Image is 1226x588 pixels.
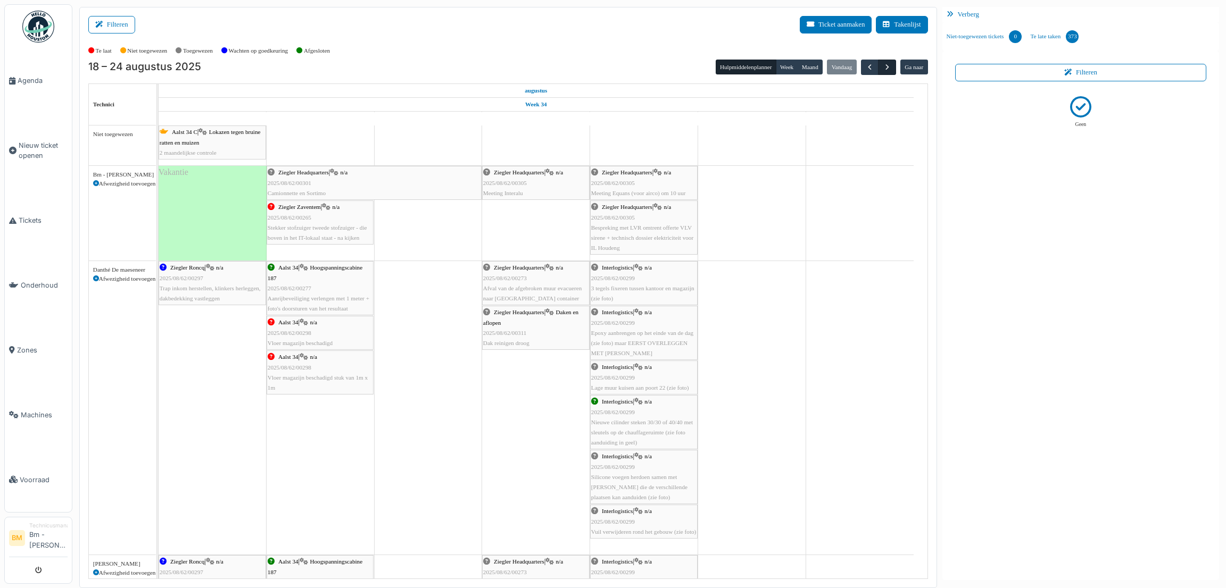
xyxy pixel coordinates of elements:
[268,180,311,186] span: 2025/08/62/00301
[5,253,72,318] a: Onderhoud
[160,129,261,145] span: Lokazen tegen bruine ratten en muizen
[5,447,72,512] a: Voorraad
[602,169,652,175] span: Ziegler Headquarters
[5,48,72,113] a: Agenda
[591,180,635,186] span: 2025/08/62/00305
[716,60,776,74] button: Hulpmiddelenplanner
[591,419,693,446] span: Nieuwe cilinder steken 30/30 of 40/40 met sleutels op de chauffageruimte (zie foto aanduiding in ...
[591,384,689,391] span: Lage muur kuisen aan poort 22 (zie foto)
[278,264,299,271] span: Aalst 34
[278,558,299,565] span: Aalst 34
[304,46,330,55] label: Afgesloten
[526,112,545,125] a: 21 augustus 2025
[483,309,578,325] span: Daken en aflopen
[591,307,697,358] div: |
[216,264,223,271] span: n/a
[483,275,527,281] span: 2025/08/62/00273
[93,179,152,188] div: Afwezigheid toevoegen
[418,112,438,125] a: 20 augustus 2025
[19,140,68,161] span: Nieuw ticket openen
[268,264,362,281] span: Hoogspanningscabine 187
[310,319,317,325] span: n/a
[341,169,348,175] span: n/a
[644,453,652,459] span: n/a
[876,16,927,33] button: Takenlijst
[483,180,527,186] span: 2025/08/62/00305
[644,508,652,514] span: n/a
[160,285,261,301] span: Trap inkom herstellen, klinkers herleggen, dakbedekking vastleggen
[483,307,589,348] div: |
[216,558,223,565] span: n/a
[591,518,635,525] span: 2025/08/62/00299
[591,167,697,198] div: |
[494,169,544,175] span: Ziegler Headquarters
[827,60,856,74] button: Vandaag
[644,364,652,370] span: n/a
[635,112,653,125] a: 22 augustus 2025
[268,214,311,221] span: 2025/08/62/00265
[268,295,369,312] span: Aanrijbeveiliging verlengen met 1 meter + foto's doorsturen van het resultaat
[93,170,152,179] div: Bm - [PERSON_NAME]
[602,558,633,565] span: Interlogistics
[850,112,869,125] a: 24 augustus 2025
[202,112,222,125] a: 18 augustus 2025
[93,568,152,577] div: Afwezigheid toevoegen
[602,364,633,370] span: Interlogistics
[483,167,589,198] div: |
[523,98,550,111] a: Week 34
[483,340,529,346] span: Dak reinigen droog
[5,382,72,447] a: Machines
[268,352,372,393] div: |
[483,285,582,301] span: Afval van de afgebroken muur evacueren naar [GEOGRAPHIC_DATA] container
[29,522,68,555] li: Bm - [PERSON_NAME]
[942,22,1026,51] a: Niet-toegewezen tickets
[88,16,135,33] button: Filteren
[5,188,72,253] a: Tickets
[96,46,112,55] label: Te laat
[88,61,201,73] h2: 18 – 24 augustus 2025
[278,169,329,175] span: Ziegler Headquarters
[170,558,204,565] span: Ziegler Roncq
[21,280,68,290] span: Onderhoud
[591,214,635,221] span: 2025/08/62/00305
[127,46,167,55] label: Niet toegewezen
[900,60,928,74] button: Ga naar
[268,340,333,346] span: Vloer magazijn beschadigd
[602,508,633,514] span: Interlogistics
[664,204,672,210] span: n/a
[494,264,544,271] span: Ziegler Headquarters
[268,202,372,243] div: |
[170,264,204,271] span: Ziegler Roncq
[183,46,213,55] label: Toegewezen
[776,60,798,74] button: Week
[20,475,68,485] span: Voorraad
[644,309,652,315] span: n/a
[229,46,288,55] label: Wachten op goedkeuring
[483,263,589,304] div: |
[9,530,25,546] li: BM
[483,569,527,575] span: 2025/08/62/00273
[311,112,329,125] a: 19 augustus 2025
[591,202,697,253] div: |
[556,264,564,271] span: n/a
[483,190,523,196] span: Meeting Interalu
[1026,22,1083,51] a: Te late taken
[797,60,823,74] button: Maand
[268,330,311,336] span: 2025/08/62/00298
[591,263,697,304] div: |
[591,374,635,381] span: 2025/08/62/00299
[159,167,188,177] span: Vakantie
[602,309,633,315] span: Interlogistics
[591,275,635,281] span: 2025/08/62/00299
[278,319,299,325] span: Aalst 34
[861,60,879,75] button: Vorige
[93,101,114,107] span: Technici
[591,464,635,470] span: 2025/08/62/00299
[1066,30,1079,43] div: 373
[942,7,1220,22] div: Verberg
[160,149,217,156] span: 2 maandelijkse controle
[494,309,544,315] span: Ziegler Headquarters
[591,569,635,575] span: 2025/08/62/00299
[878,60,896,75] button: Volgende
